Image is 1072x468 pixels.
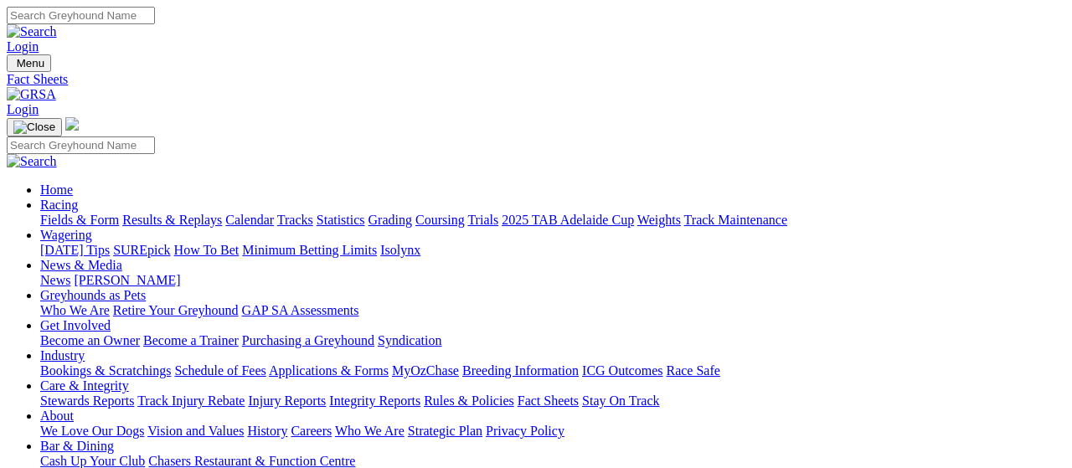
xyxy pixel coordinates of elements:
[415,213,465,227] a: Coursing
[40,393,134,408] a: Stewards Reports
[380,243,420,257] a: Isolynx
[40,363,171,378] a: Bookings & Scratchings
[518,393,579,408] a: Fact Sheets
[40,363,1065,378] div: Industry
[40,183,73,197] a: Home
[40,424,144,438] a: We Love Our Dogs
[40,213,119,227] a: Fields & Form
[74,273,180,287] a: [PERSON_NAME]
[148,454,355,468] a: Chasers Restaurant & Function Centre
[40,198,78,212] a: Racing
[582,393,659,408] a: Stay On Track
[7,136,155,154] input: Search
[666,363,719,378] a: Race Safe
[40,393,1065,409] div: Care & Integrity
[40,409,74,423] a: About
[40,333,140,347] a: Become an Owner
[378,333,441,347] a: Syndication
[462,363,579,378] a: Breeding Information
[368,213,412,227] a: Grading
[7,154,57,169] img: Search
[242,303,359,317] a: GAP SA Assessments
[17,57,44,69] span: Menu
[143,333,239,347] a: Become a Trainer
[392,363,459,378] a: MyOzChase
[40,288,146,302] a: Greyhounds as Pets
[113,243,170,257] a: SUREpick
[40,439,114,453] a: Bar & Dining
[582,363,662,378] a: ICG Outcomes
[40,303,1065,318] div: Greyhounds as Pets
[242,243,377,257] a: Minimum Betting Limits
[137,393,245,408] a: Track Injury Rebate
[329,393,420,408] a: Integrity Reports
[486,424,564,438] a: Privacy Policy
[40,228,92,242] a: Wagering
[269,363,389,378] a: Applications & Forms
[40,243,110,257] a: [DATE] Tips
[684,213,787,227] a: Track Maintenance
[408,424,482,438] a: Strategic Plan
[40,333,1065,348] div: Get Involved
[7,7,155,24] input: Search
[7,72,1065,87] a: Fact Sheets
[7,87,56,102] img: GRSA
[40,303,110,317] a: Who We Are
[40,243,1065,258] div: Wagering
[147,424,244,438] a: Vision and Values
[65,117,79,131] img: logo-grsa-white.png
[7,24,57,39] img: Search
[502,213,634,227] a: 2025 TAB Adelaide Cup
[174,243,240,257] a: How To Bet
[40,348,85,363] a: Industry
[7,102,39,116] a: Login
[40,273,1065,288] div: News & Media
[242,333,374,347] a: Purchasing a Greyhound
[40,454,145,468] a: Cash Up Your Club
[225,213,274,227] a: Calendar
[40,273,70,287] a: News
[40,318,111,332] a: Get Involved
[247,424,287,438] a: History
[40,378,129,393] a: Care & Integrity
[317,213,365,227] a: Statistics
[7,39,39,54] a: Login
[40,258,122,272] a: News & Media
[277,213,313,227] a: Tracks
[40,424,1065,439] div: About
[174,363,265,378] a: Schedule of Fees
[7,54,51,72] button: Toggle navigation
[113,303,239,317] a: Retire Your Greyhound
[335,424,405,438] a: Who We Are
[291,424,332,438] a: Careers
[637,213,681,227] a: Weights
[248,393,326,408] a: Injury Reports
[424,393,514,408] a: Rules & Policies
[7,118,62,136] button: Toggle navigation
[122,213,222,227] a: Results & Replays
[467,213,498,227] a: Trials
[13,121,55,134] img: Close
[40,213,1065,228] div: Racing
